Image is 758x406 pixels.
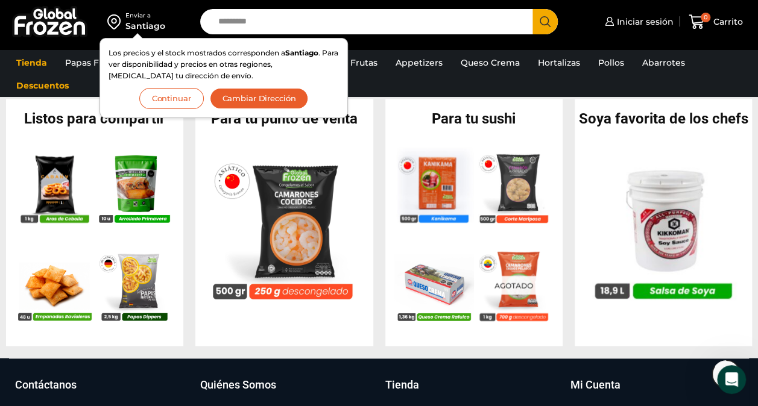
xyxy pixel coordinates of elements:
[10,74,75,97] a: Descuentos
[107,11,125,32] img: address-field-icon.svg
[15,376,77,392] h3: Contáctanos
[455,51,526,74] a: Queso Crema
[195,111,373,125] h2: Para tu punto de venta
[125,20,165,32] div: Santiago
[686,8,746,36] a: 0 Carrito
[59,51,124,74] a: Papas Fritas
[200,376,276,392] h3: Quiénes Somos
[592,51,630,74] a: Pollos
[575,111,752,125] h2: Soya favorita de los chefs
[139,88,204,109] button: Continuar
[385,376,558,404] a: Tienda
[570,376,620,392] h3: Mi Cuenta
[532,51,586,74] a: Hortalizas
[570,376,743,404] a: Mi Cuenta
[210,88,309,109] button: Cambiar Dirección
[614,16,674,28] span: Iniciar sesión
[285,48,318,57] strong: Santiago
[109,47,339,82] p: Los precios y el stock mostrados corresponden a . Para ver disponibilidad y precios en otras regi...
[200,376,373,404] a: Quiénes Somos
[636,51,691,74] a: Abarrotes
[385,111,563,125] h2: Para tu sushi
[15,376,188,404] a: Contáctanos
[6,111,183,125] h2: Listos para compartir
[125,11,165,20] div: Enviar a
[710,16,743,28] span: Carrito
[532,9,558,34] button: Search button
[701,13,710,22] span: 0
[602,10,674,34] a: Iniciar sesión
[385,376,419,392] h3: Tienda
[717,365,746,394] iframe: Intercom live chat
[390,51,449,74] a: Appetizers
[486,275,542,294] p: Agotado
[10,51,53,74] a: Tienda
